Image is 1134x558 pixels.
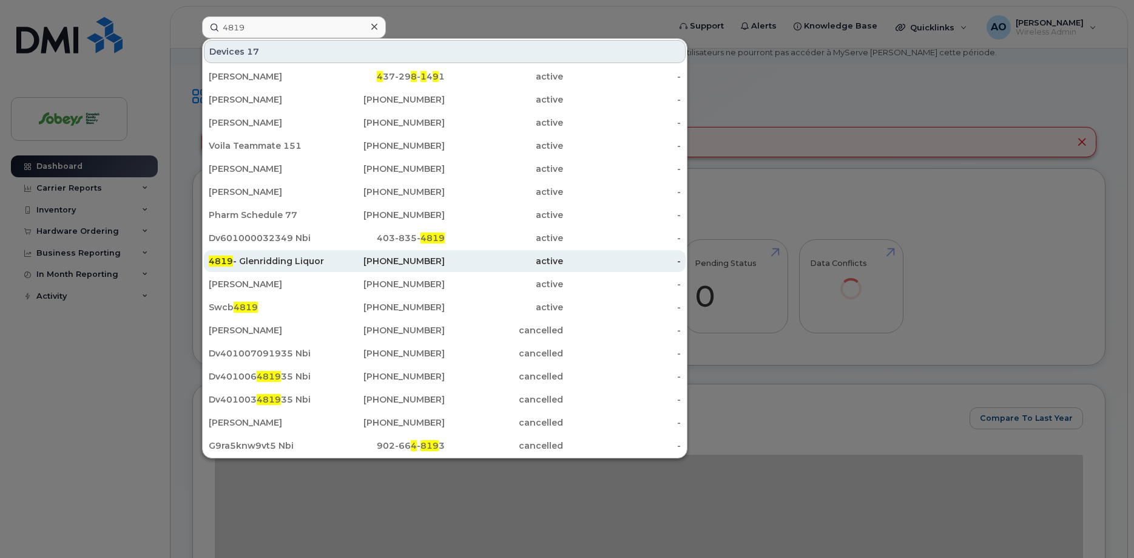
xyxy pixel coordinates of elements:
[327,70,445,83] div: 37-29 - 4 1
[204,89,686,111] a: [PERSON_NAME][PHONE_NUMBER]active-
[420,440,439,451] span: 819
[327,324,445,336] div: [PHONE_NUMBER]
[209,370,327,383] div: Dv401006 35 Nbi
[563,301,681,313] div: -
[327,209,445,221] div: [PHONE_NUMBER]
[257,394,281,405] span: 4819
[209,440,327,452] div: G9ra5knw9vt5 Nbi
[327,440,445,452] div: 902-66 - 3
[209,393,327,406] div: Dv401003 35 Nbi
[204,296,686,318] a: Swcb4819[PHONE_NUMBER]active-
[563,163,681,175] div: -
[445,255,563,267] div: active
[445,417,563,429] div: cancelled
[563,370,681,383] div: -
[563,140,681,152] div: -
[411,71,417,82] span: 8
[204,181,686,203] a: [PERSON_NAME][PHONE_NUMBER]active-
[445,163,563,175] div: active
[327,301,445,313] div: [PHONE_NUMBER]
[204,366,686,387] a: Dv401006481935 Nbi[PHONE_NUMBER]cancelled-
[563,232,681,244] div: -
[209,232,327,244] div: Dv601000032349 Nbi
[209,256,233,267] span: 4819
[204,273,686,295] a: [PERSON_NAME][PHONE_NUMBER]active-
[327,255,445,267] div: [PHONE_NUMBER]
[563,209,681,221] div: -
[563,393,681,406] div: -
[445,278,563,290] div: active
[445,94,563,106] div: active
[327,163,445,175] div: [PHONE_NUMBER]
[209,163,327,175] div: [PERSON_NAME]
[420,71,427,82] span: 1
[209,94,327,106] div: [PERSON_NAME]
[204,412,686,434] a: [PERSON_NAME][PHONE_NUMBER]cancelled-
[234,302,258,313] span: 4819
[563,70,681,83] div: -
[204,227,686,249] a: Dv601000032349 Nbi403-835-4819active-
[209,140,327,152] div: Voila Teammate 151
[445,70,563,83] div: active
[209,278,327,290] div: [PERSON_NAME]
[563,186,681,198] div: -
[327,417,445,429] div: [PHONE_NUMBER]
[433,71,439,82] span: 9
[204,112,686,134] a: [PERSON_NAME][PHONE_NUMBER]active-
[445,324,563,336] div: cancelled
[327,117,445,129] div: [PHONE_NUMBER]
[327,94,445,106] div: [PHONE_NUMBER]
[204,204,686,226] a: Pharm Schedule 77[PHONE_NUMBER]active-
[209,70,327,83] div: [PERSON_NAME]
[327,347,445,359] div: [PHONE_NUMBER]
[377,71,383,82] span: 4
[420,233,445,243] span: 4819
[327,393,445,406] div: [PHONE_NUMBER]
[563,440,681,452] div: -
[204,66,686,87] a: [PERSON_NAME]437-298-1491active-
[445,140,563,152] div: active
[327,232,445,244] div: 403-835-
[445,117,563,129] div: active
[563,94,681,106] div: -
[247,46,259,58] span: 17
[445,393,563,406] div: cancelled
[445,440,563,452] div: cancelled
[209,117,327,129] div: [PERSON_NAME]
[204,389,686,410] a: Dv401003481935 Nbi[PHONE_NUMBER]cancelled-
[204,435,686,457] a: G9ra5knw9vt5 Nbi902-664-8193cancelled-
[445,186,563,198] div: active
[445,370,563,383] div: cancelled
[204,135,686,157] a: Voila Teammate 151[PHONE_NUMBER]active-
[209,324,327,336] div: [PERSON_NAME]
[204,342,686,364] a: Dv401007091935 Nbi[PHONE_NUMBER]cancelled-
[209,417,327,429] div: [PERSON_NAME]
[204,250,686,272] a: 4819- Glenridding Liquor[PHONE_NUMBER]active-
[202,16,386,38] input: Find something...
[327,370,445,383] div: [PHONE_NUMBER]
[327,278,445,290] div: [PHONE_NUMBER]
[445,347,563,359] div: cancelled
[209,301,327,313] div: Swcb
[563,417,681,429] div: -
[209,347,327,359] div: Dv401007091935 Nbi
[209,255,327,267] div: - Glenridding Liquor
[327,186,445,198] div: [PHONE_NUMBER]
[445,209,563,221] div: active
[204,158,686,180] a: [PERSON_NAME][PHONE_NUMBER]active-
[563,255,681,267] div: -
[204,319,686,341] a: [PERSON_NAME][PHONE_NUMBER]cancelled-
[209,186,327,198] div: [PERSON_NAME]
[204,40,686,63] div: Devices
[257,371,281,382] span: 4819
[209,209,327,221] div: Pharm Schedule 77
[563,324,681,336] div: -
[563,347,681,359] div: -
[327,140,445,152] div: [PHONE_NUMBER]
[445,301,563,313] div: active
[445,232,563,244] div: active
[563,278,681,290] div: -
[563,117,681,129] div: -
[411,440,417,451] span: 4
